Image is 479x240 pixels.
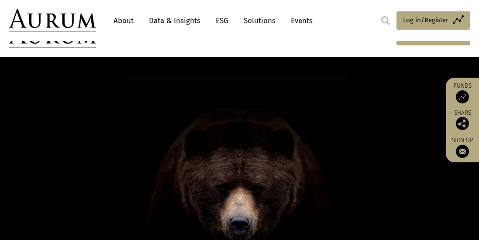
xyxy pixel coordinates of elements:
a: About [109,13,138,29]
img: Aurum [9,9,96,32]
a: Sign up [450,137,475,158]
img: Share this post [456,117,469,130]
a: Solutions [239,13,280,29]
a: Data & Insights [145,13,205,29]
a: ESG [211,13,233,29]
span: Log in/Register [403,15,448,25]
img: Sign up to our newsletter [456,145,469,158]
img: Access Funds [456,90,469,103]
img: search.svg [381,16,390,25]
a: Events [286,13,313,29]
div: Share [450,110,475,130]
a: Funds [450,82,475,103]
a: Log in/Register [396,11,470,30]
